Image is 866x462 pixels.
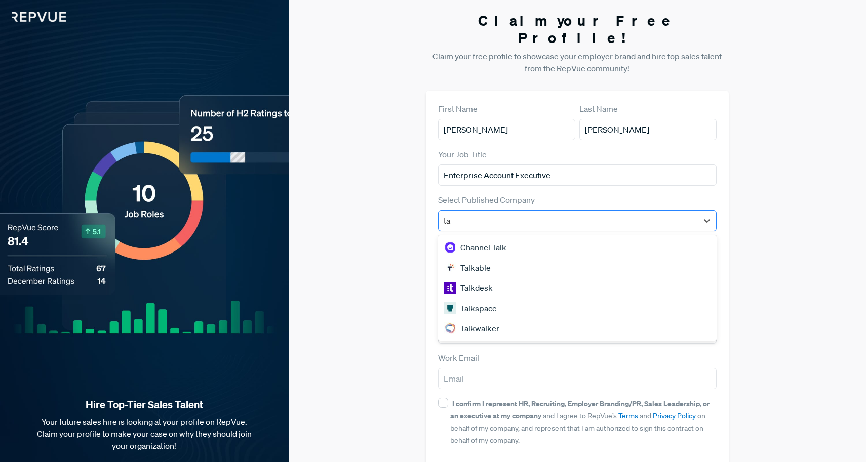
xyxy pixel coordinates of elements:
[444,262,456,274] img: Talkable
[444,282,456,294] img: Talkdesk
[618,411,638,421] a: Terms
[438,119,575,140] input: First Name
[438,298,717,318] div: Talkspace
[16,415,272,452] p: Your future sales hire is looking at your profile on RepVue. Claim your profile to make your case...
[438,352,479,364] label: Work Email
[16,398,272,411] strong: Hire Top-Tier Sales Talent
[426,12,729,46] h3: Claim your Free Profile!
[579,119,717,140] input: Last Name
[450,399,710,445] span: and I agree to RepVue’s and on behalf of my company, and represent that I am authorized to sign t...
[438,148,487,160] label: Your Job Title
[444,241,456,254] img: Channel Talk
[438,164,717,186] input: Title
[653,411,696,421] a: Privacy Policy
[438,258,717,278] div: Talkable
[438,237,717,258] div: Channel Talk
[444,322,456,334] img: Talkwalker
[579,103,618,115] label: Last Name
[444,302,456,314] img: Talkspace
[438,318,717,339] div: Talkwalker
[438,194,535,206] label: Select Published Company
[450,399,710,421] strong: I confirm I represent HR, Recruiting, Employer Branding/PR, Sales Leadership, or an executive at ...
[438,278,717,298] div: Talkdesk
[438,103,478,115] label: First Name
[426,50,729,74] p: Claim your free profile to showcase your employer brand and hire top sales talent from the RepVue...
[438,368,717,389] input: Email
